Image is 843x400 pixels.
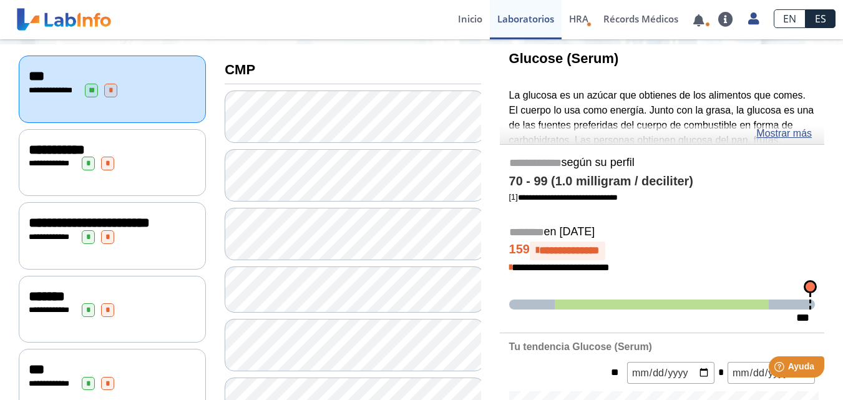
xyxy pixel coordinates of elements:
h5: en [DATE] [509,225,815,240]
a: [1] [509,192,618,202]
h4: 159 [509,241,815,260]
a: Mostrar más [756,126,812,141]
a: ES [806,9,836,28]
a: EN [774,9,806,28]
b: Glucose (Serum) [509,51,619,66]
input: mm/dd/yyyy [728,362,815,384]
iframe: Help widget launcher [732,351,829,386]
input: mm/dd/yyyy [627,362,714,384]
b: Tu tendencia Glucose (Serum) [509,341,652,352]
h4: 70 - 99 (1.0 milligram / deciliter) [509,174,815,189]
b: CMP [225,62,255,77]
span: HRA [569,12,588,25]
h5: según su perfil [509,156,815,170]
p: La glucosa es un azúcar que obtienes de los alimentos que comes. El cuerpo lo usa como energía. J... [509,88,815,207]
